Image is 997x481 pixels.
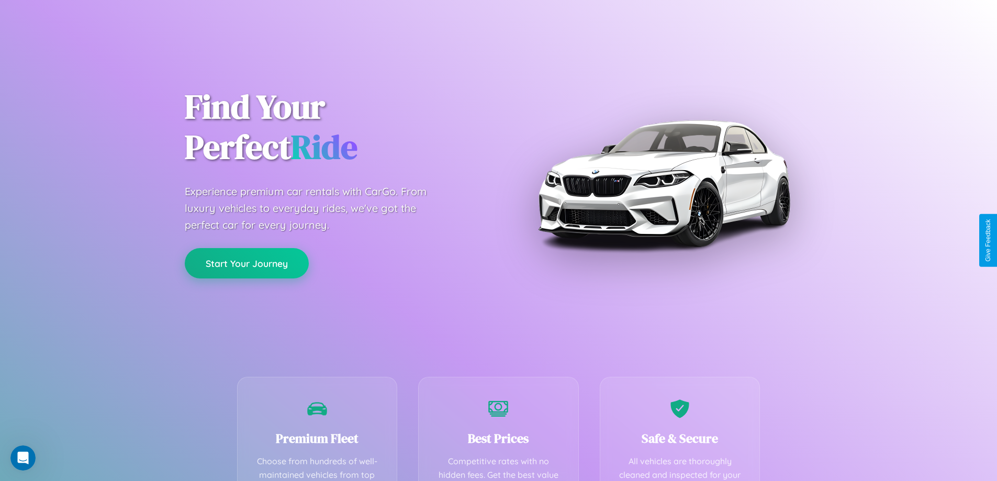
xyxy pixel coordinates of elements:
h3: Best Prices [434,430,563,447]
h1: Find Your Perfect [185,87,483,167]
button: Start Your Journey [185,248,309,278]
iframe: Intercom live chat [10,445,36,471]
span: Ride [291,124,357,170]
div: Give Feedback [984,219,992,262]
h3: Safe & Secure [616,430,744,447]
p: Experience premium car rentals with CarGo. From luxury vehicles to everyday rides, we've got the ... [185,183,446,233]
img: Premium BMW car rental vehicle [533,52,794,314]
h3: Premium Fleet [253,430,382,447]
